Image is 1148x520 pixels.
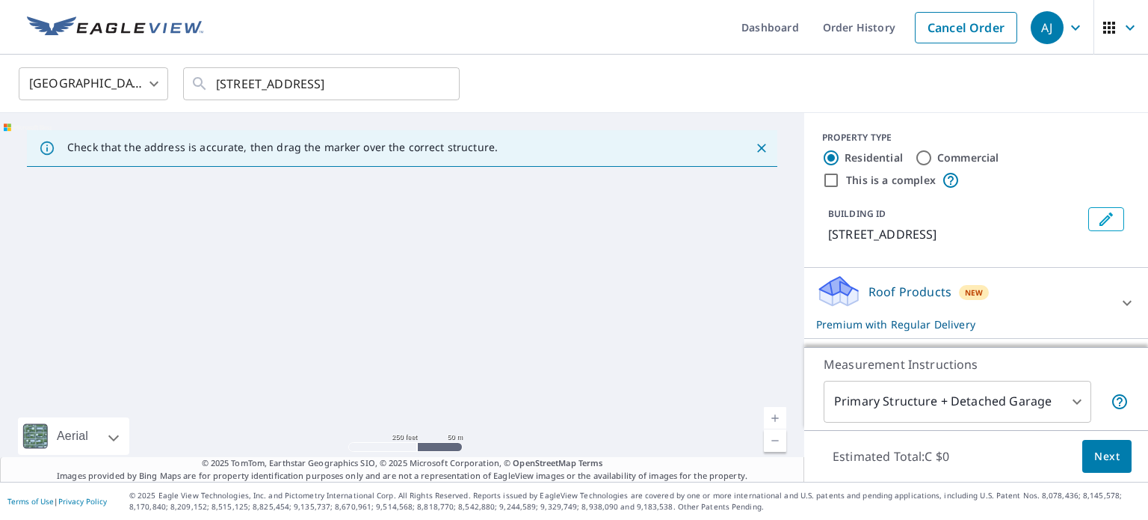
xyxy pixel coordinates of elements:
[1082,440,1132,474] button: Next
[764,429,786,452] a: Current Level 17, Zoom Out
[828,225,1082,243] p: [STREET_ADDRESS]
[915,12,1017,43] a: Cancel Order
[19,63,168,105] div: [GEOGRAPHIC_DATA]
[1111,393,1129,411] span: Your report will include the primary structure and a detached garage if one exists.
[764,407,786,429] a: Current Level 17, Zoom In
[67,141,498,154] p: Check that the address is accurate, then drag the marker over the correct structure.
[202,457,603,470] span: © 2025 TomTom, Earthstar Geographics SIO, © 2025 Microsoft Corporation, ©
[824,355,1129,373] p: Measurement Instructions
[513,457,575,468] a: OpenStreetMap
[52,417,93,455] div: Aerial
[821,440,961,473] p: Estimated Total: C $0
[846,173,936,188] label: This is a complex
[1088,207,1124,231] button: Edit building 1
[828,207,886,220] p: BUILDING ID
[18,417,129,455] div: Aerial
[216,63,429,105] input: Search by address or latitude-longitude
[1094,447,1120,466] span: Next
[816,316,1109,332] p: Premium with Regular Delivery
[27,16,203,39] img: EV Logo
[58,496,107,507] a: Privacy Policy
[752,138,771,158] button: Close
[578,457,603,468] a: Terms
[868,283,951,301] p: Roof Products
[824,381,1091,423] div: Primary Structure + Detached Garage
[822,131,1130,144] div: PROPERTY TYPE
[129,490,1141,513] p: © 2025 Eagle View Technologies, Inc. and Pictometry International Corp. All Rights Reserved. Repo...
[1031,11,1064,44] div: AJ
[937,150,999,165] label: Commercial
[816,274,1136,332] div: Roof ProductsNewPremium with Regular Delivery
[845,150,903,165] label: Residential
[965,287,984,299] span: New
[7,496,54,507] a: Terms of Use
[7,497,107,506] p: |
